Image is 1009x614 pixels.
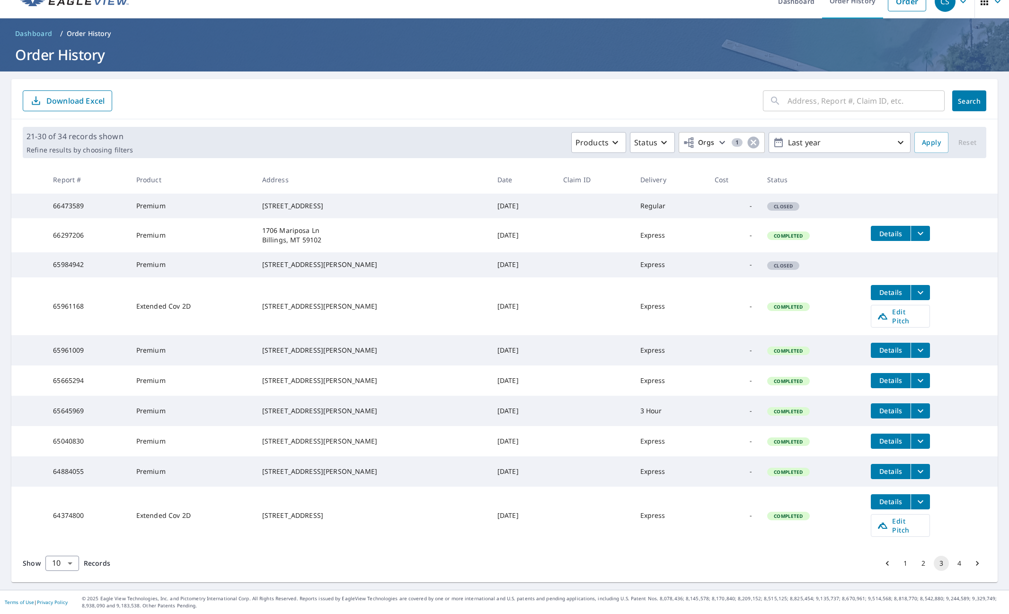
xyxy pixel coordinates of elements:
[876,406,905,415] span: Details
[630,132,675,153] button: Status
[60,28,63,39] li: /
[768,347,808,354] span: Completed
[27,146,133,154] p: Refine results by choosing filters
[871,305,930,328] a: Edit Pitch
[45,487,129,544] td: 64374800
[633,426,707,456] td: Express
[633,396,707,426] td: 3 Hour
[707,194,760,218] td: -
[490,456,556,487] td: [DATE]
[871,226,911,241] button: detailsBtn-66297206
[571,132,626,153] button: Products
[575,137,609,148] p: Products
[129,218,255,252] td: Premium
[707,365,760,396] td: -
[871,434,911,449] button: detailsBtn-65040830
[768,262,798,269] span: Closed
[707,252,760,277] td: -
[871,343,911,358] button: detailsBtn-65961009
[877,307,924,325] span: Edit Pitch
[768,469,808,475] span: Completed
[5,599,68,605] p: |
[911,494,930,509] button: filesDropdownBtn-64374800
[871,464,911,479] button: detailsBtn-64884055
[633,456,707,487] td: Express
[490,335,556,365] td: [DATE]
[262,376,482,385] div: [STREET_ADDRESS][PERSON_NAME]
[633,218,707,252] td: Express
[952,90,986,111] button: Search
[876,467,905,476] span: Details
[262,406,482,416] div: [STREET_ADDRESS][PERSON_NAME]
[262,201,482,211] div: [STREET_ADDRESS]
[490,252,556,277] td: [DATE]
[11,26,56,41] a: Dashboard
[46,96,105,106] p: Download Excel
[490,396,556,426] td: [DATE]
[45,252,129,277] td: 65984942
[768,408,808,415] span: Completed
[871,285,911,300] button: detailsBtn-65961168
[5,599,34,605] a: Terms of Use
[880,556,895,571] button: Go to previous page
[262,346,482,355] div: [STREET_ADDRESS][PERSON_NAME]
[23,559,41,568] span: Show
[490,218,556,252] td: [DATE]
[633,277,707,335] td: Express
[707,277,760,335] td: -
[262,226,482,245] div: 1706 Mariposa Ln Billings, MT 59102
[876,436,905,445] span: Details
[876,288,905,297] span: Details
[45,556,79,571] div: Show 10 records
[922,137,941,149] span: Apply
[129,194,255,218] td: Premium
[768,378,808,384] span: Completed
[262,436,482,446] div: [STREET_ADDRESS][PERSON_NAME]
[633,252,707,277] td: Express
[262,260,482,269] div: [STREET_ADDRESS][PERSON_NAME]
[11,26,998,41] nav: breadcrumb
[129,487,255,544] td: Extended Cov 2D
[84,559,110,568] span: Records
[871,494,911,509] button: detailsBtn-64374800
[556,166,633,194] th: Claim ID
[914,132,948,153] button: Apply
[633,166,707,194] th: Delivery
[876,346,905,355] span: Details
[490,194,556,218] td: [DATE]
[911,285,930,300] button: filesDropdownBtn-65961168
[262,467,482,476] div: [STREET_ADDRESS][PERSON_NAME]
[633,365,707,396] td: Express
[934,556,949,571] button: page 3
[707,426,760,456] td: -
[11,45,998,64] h1: Order History
[784,134,895,151] p: Last year
[768,513,808,519] span: Completed
[871,514,930,537] a: Edit Pitch
[45,218,129,252] td: 66297206
[768,203,798,210] span: Closed
[490,426,556,456] td: [DATE]
[634,137,657,148] p: Status
[45,335,129,365] td: 65961009
[876,497,905,506] span: Details
[262,302,482,311] div: [STREET_ADDRESS][PERSON_NAME]
[129,396,255,426] td: Premium
[707,456,760,487] td: -
[911,343,930,358] button: filesDropdownBtn-65961009
[45,166,129,194] th: Report #
[45,396,129,426] td: 65645969
[490,487,556,544] td: [DATE]
[45,194,129,218] td: 66473589
[911,464,930,479] button: filesDropdownBtn-64884055
[67,29,111,38] p: Order History
[37,599,68,605] a: Privacy Policy
[769,132,911,153] button: Last year
[788,88,945,114] input: Address, Report #, Claim ID, etc.
[871,403,911,418] button: detailsBtn-65645969
[952,556,967,571] button: Go to page 4
[911,226,930,241] button: filesDropdownBtn-66297206
[129,426,255,456] td: Premium
[911,373,930,388] button: filesDropdownBtn-65665294
[911,403,930,418] button: filesDropdownBtn-65645969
